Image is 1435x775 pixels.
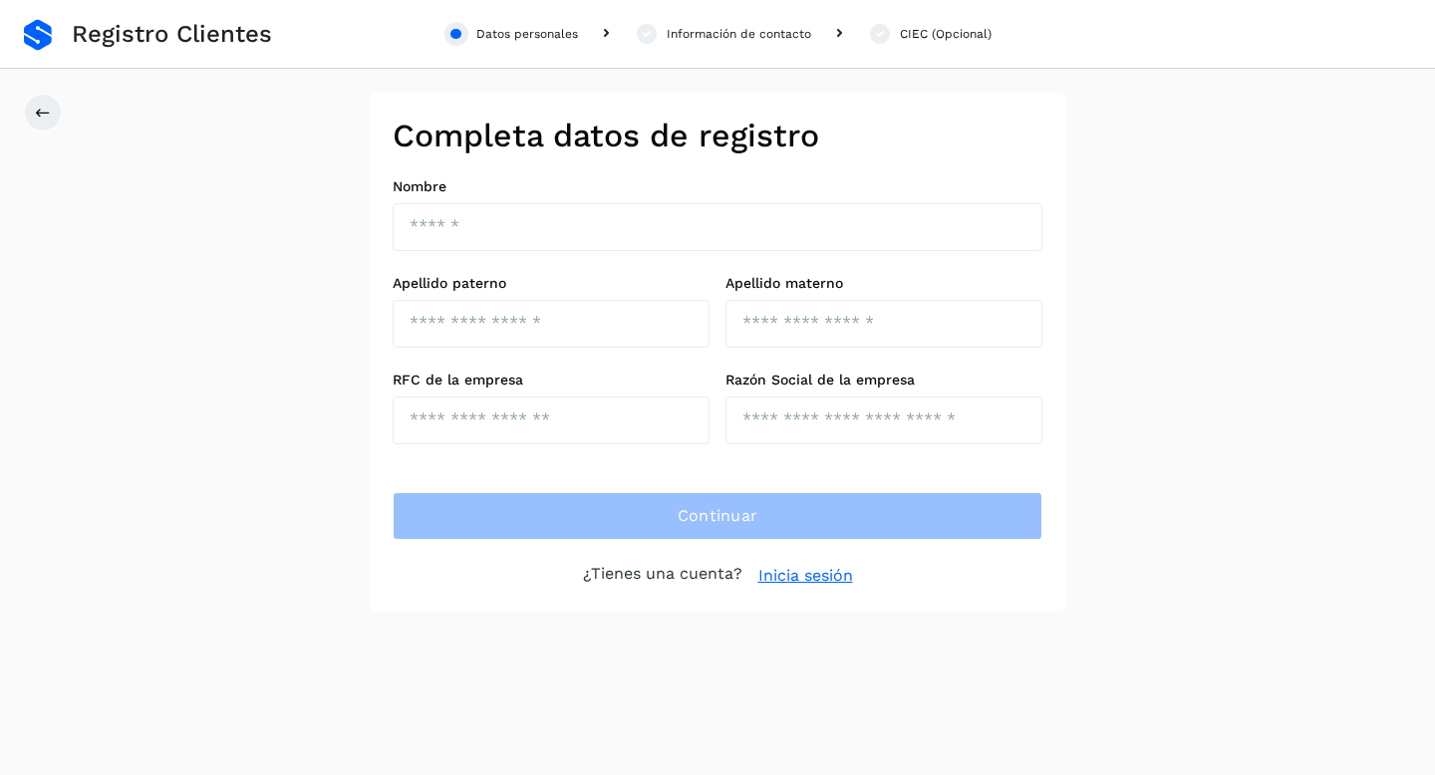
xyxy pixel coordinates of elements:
[725,372,1042,388] label: Razón Social de la empresa
[583,564,742,588] p: ¿Tienes una cuenta?
[725,275,1042,292] label: Apellido materno
[476,25,578,43] div: Datos personales
[393,117,1042,154] h2: Completa datos de registro
[393,275,710,292] label: Apellido paterno
[758,564,853,588] a: Inicia sesión
[393,178,1042,195] label: Nombre
[72,20,272,49] span: Registro Clientes
[393,492,1042,540] button: Continuar
[900,25,992,43] div: CIEC (Opcional)
[667,25,811,43] div: Información de contacto
[393,372,710,388] label: RFC de la empresa
[678,505,758,527] span: Continuar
